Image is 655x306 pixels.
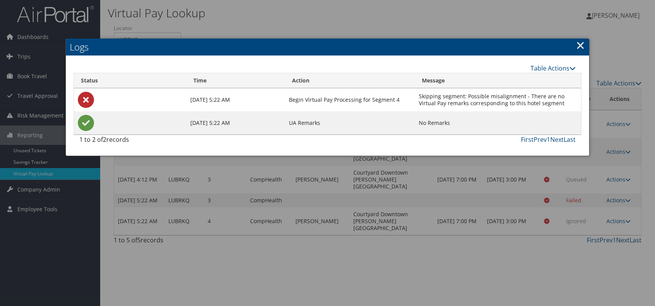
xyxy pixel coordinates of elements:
[186,88,285,111] td: [DATE] 5:22 AM
[285,73,415,88] th: Action: activate to sort column ascending
[74,73,186,88] th: Status: activate to sort column ascending
[285,88,415,111] td: Begin Virtual Pay Processing for Segment 4
[521,135,534,144] a: First
[534,135,547,144] a: Prev
[79,135,195,148] div: 1 to 2 of records
[531,64,576,72] a: Table Actions
[415,73,581,88] th: Message: activate to sort column ascending
[576,37,585,53] a: Close
[564,135,576,144] a: Last
[66,39,589,55] h2: Logs
[285,111,415,135] td: UA Remarks
[103,135,106,144] span: 2
[186,111,285,135] td: [DATE] 5:22 AM
[415,111,581,135] td: No Remarks
[547,135,550,144] a: 1
[186,73,285,88] th: Time: activate to sort column ascending
[550,135,564,144] a: Next
[415,88,581,111] td: Skipping segment: Possible misalignment - There are no Virtual Pay remarks corresponding to this ...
